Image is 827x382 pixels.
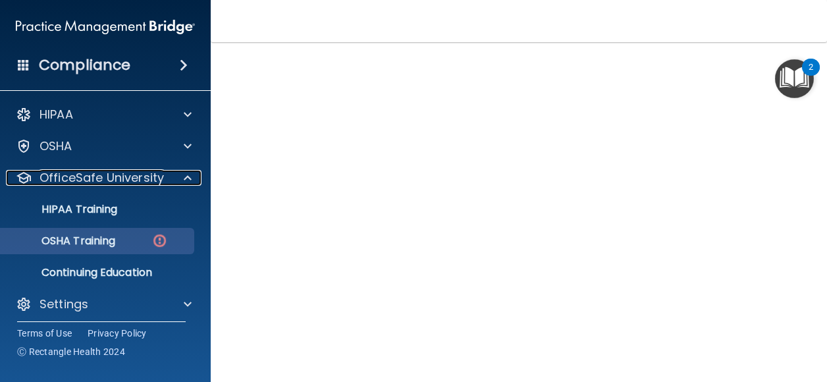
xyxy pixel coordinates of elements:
[40,138,72,154] p: OSHA
[40,107,73,123] p: HIPAA
[761,291,811,341] iframe: Drift Widget Chat Controller
[16,107,192,123] a: HIPAA
[16,138,192,154] a: OSHA
[40,296,88,312] p: Settings
[9,203,117,216] p: HIPAA Training
[775,59,814,98] button: Open Resource Center, 2 new notifications
[9,234,115,248] p: OSHA Training
[9,266,188,279] p: Continuing Education
[17,345,125,358] span: Ⓒ Rectangle Health 2024
[39,56,130,74] h4: Compliance
[16,296,192,312] a: Settings
[88,327,147,340] a: Privacy Policy
[17,327,72,340] a: Terms of Use
[16,14,195,40] img: PMB logo
[40,170,164,186] p: OfficeSafe University
[151,232,168,249] img: danger-circle.6113f641.png
[16,170,192,186] a: OfficeSafe University
[809,67,813,84] div: 2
